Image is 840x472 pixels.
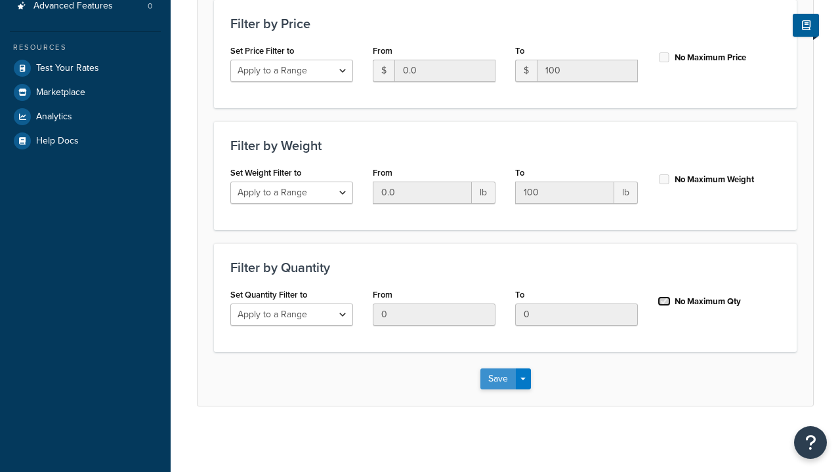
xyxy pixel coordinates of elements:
h3: Filter by Quantity [230,260,780,275]
span: lb [614,182,638,204]
label: Set Price Filter to [230,46,294,56]
label: Set Weight Filter to [230,168,301,178]
h3: Filter by Weight [230,138,780,153]
label: From [373,168,392,178]
span: $ [515,60,537,82]
label: To [515,46,524,56]
span: $ [373,60,394,82]
h3: Filter by Price [230,16,780,31]
a: Test Your Rates [10,56,161,80]
label: To [515,290,524,300]
span: Analytics [36,111,72,123]
button: Show Help Docs [793,14,819,37]
label: No Maximum Qty [675,296,741,307]
label: No Maximum Weight [675,174,754,186]
span: Help Docs [36,136,79,147]
div: Resources [10,42,161,53]
label: No Maximum Price [675,52,746,64]
label: Set Quantity Filter to [230,290,307,300]
label: To [515,168,524,178]
button: Open Resource Center [794,426,827,459]
span: Test Your Rates [36,63,99,74]
label: From [373,290,392,300]
span: Marketplace [36,87,85,98]
span: 0 [148,1,152,12]
span: lb [472,182,495,204]
span: Advanced Features [33,1,113,12]
label: From [373,46,392,56]
a: Marketplace [10,81,161,104]
a: Help Docs [10,129,161,153]
button: Save [480,368,516,389]
a: Analytics [10,105,161,128]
